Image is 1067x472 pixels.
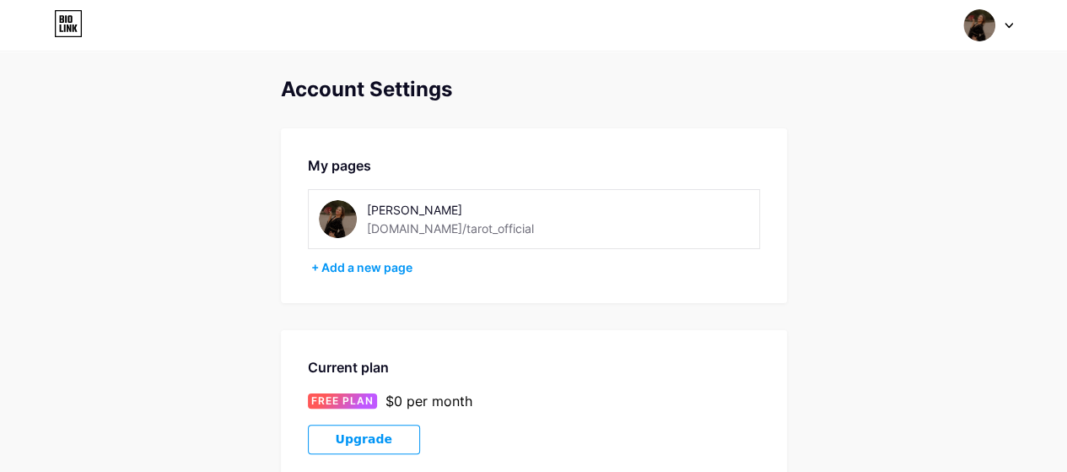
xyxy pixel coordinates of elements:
div: My pages [308,155,760,176]
div: + Add a new page [311,259,760,276]
img: tarot_official [319,200,357,238]
div: [DOMAIN_NAME]/tarot_official [367,220,534,237]
button: Upgrade [308,425,420,454]
img: tarot_official [963,9,995,41]
div: $0 per month [385,391,472,411]
div: Account Settings [281,78,787,101]
span: FREE PLAN [311,393,374,409]
div: Current plan [308,357,760,377]
span: Upgrade [336,432,392,447]
div: [PERSON_NAME] [367,201,606,219]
